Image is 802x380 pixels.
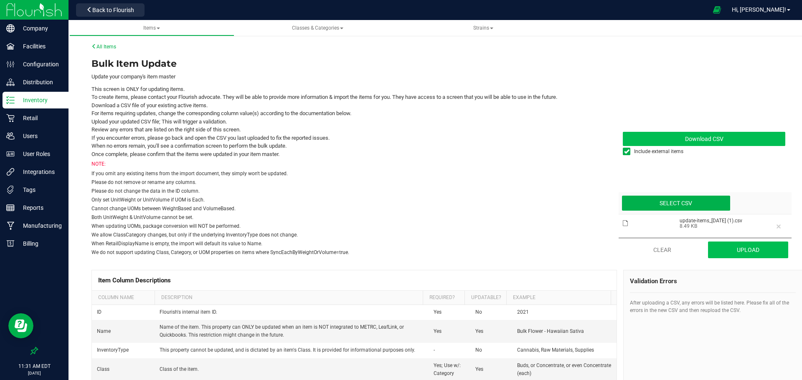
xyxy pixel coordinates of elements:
p: Manufacturing [15,221,65,231]
button: Upload [708,242,788,258]
span: After uploading a CSV, any errors will be listed here. Please fix all of the errors in the new CS... [630,300,789,313]
span: When updating UOMs, package conversion will NOT be performed. [91,223,241,229]
td: InventoryType [92,343,155,358]
inline-svg: User Roles [6,150,15,158]
p: 11:31 AM EDT [4,362,65,370]
button: Back to Flourish [76,3,145,17]
li: Download a CSV file of your existing active items. [91,101,604,110]
td: Bulk Flower - Hawaiian Sativa [512,320,617,343]
span: Bulk Item Update [91,58,177,69]
inline-svg: Integrations [6,168,15,176]
inline-svg: Users [6,132,15,140]
li: Review any errors that are listed on the right side of this screen. [91,126,604,134]
td: Yes [429,305,470,320]
th: Description [155,291,423,305]
span: Hi, [PERSON_NAME]! [732,6,786,13]
p: Users [15,131,65,141]
span: NOTE: [91,161,106,167]
span: Items [143,25,160,31]
li: Upload your updated CSV file; This will trigger a validation. [91,118,604,126]
td: Yes [429,320,470,343]
th: Column Name [92,291,155,305]
span: Only set UnitWeight or UnitVolume if UOM is Each. [91,197,205,203]
p: Company [15,23,65,33]
inline-svg: Facilities [6,42,15,50]
td: - [429,343,470,358]
span: When RetailDisplayName is empty, the import will default its value to Name. [91,241,262,247]
inline-svg: Company [6,24,15,33]
p: Integrations [15,167,65,177]
inline-svg: Tags [6,186,15,194]
span: Cannot change UOMs between WeightBased and VolumeBased. [91,206,236,211]
li: This screen is ONLY for updating items. [91,85,604,93]
td: No [470,343,512,358]
iframe: Resource center [8,313,33,338]
li: Once complete, please confirm that the items were updated in your item master. [91,150,604,159]
span: update-items_2025-08-22 (1).csv [680,218,742,224]
span: Download CSV [685,136,723,142]
th: Example [506,291,611,305]
a: All Items [91,44,116,50]
li: If you encounter errors, please go back and open the CSV you last uploaded to fix the reported is... [91,134,604,142]
inline-svg: Inventory [6,96,15,104]
inline-svg: Reports [6,204,15,212]
li: For items requiring updates, change the corresponding column value(s) according to the documentat... [91,109,604,118]
td: Yes [470,320,512,343]
span: Update your company's item master [91,73,175,80]
p: Tags [15,185,65,195]
p: Facilities [15,41,65,51]
td: ID [92,305,155,320]
inline-svg: Retail [6,114,15,122]
li: To create items, please contact your Flourish advocate. They will be able to provide more informa... [91,93,604,101]
p: Configuration [15,59,65,69]
p: Inventory [15,95,65,105]
span: Item Column Descriptions [98,277,171,284]
button: Remove [771,219,786,234]
li: When no errors remain, you'll see a confirmation screen to perform the bulk update. [91,142,604,150]
span: Please do not remove or rename any columns. [91,179,196,185]
p: Reports [15,203,65,213]
inline-svg: Configuration [6,60,15,68]
p: User Roles [15,149,65,159]
td: Flourish's internal item ID. [155,305,429,320]
td: Cannabis, Raw Materials, Supplies [512,343,617,358]
span: Open Ecommerce Menu [708,2,726,18]
span: Strains [473,25,493,31]
label: Include external items [623,148,785,155]
p: Retail [15,113,65,123]
span: Back to Flourish [92,7,134,13]
th: Required? [423,291,464,305]
span: We allow ClassCategory changes, but only if the underlying InventoryType does not change. [91,232,298,238]
label: Pin the sidebar to full width on large screens [30,347,38,355]
td: 2021 [512,305,617,320]
inline-svg: Billing [6,239,15,248]
p: Billing [15,239,65,249]
span: Please do not change the data in the ID column. [91,188,200,194]
td: No [470,305,512,320]
span: 8.49 KB [680,224,742,229]
inline-svg: Manufacturing [6,221,15,230]
th: Updatable? [464,291,506,305]
td: This property cannot be updated, and is dictated by an item's Class. It is provided for informati... [155,343,429,358]
td: Name [92,320,155,343]
span: Classes & Categories [292,25,343,31]
span: We do not support updating Class, Category, or UOM properties on items where SyncEachByWeightOrVo... [91,249,349,255]
button: Clear [622,242,702,258]
span: If you omit any existing items from the import document, they simply won't be updated. [91,171,288,176]
inline-svg: Distribution [6,78,15,86]
div: Select CSV [622,196,730,211]
div: Validation Errors [630,277,796,286]
p: [DATE] [4,370,65,376]
td: Name of the item. This property can ONLY be updated when an item is NOT integrated to METRC, Leaf... [155,320,429,343]
p: Distribution [15,77,65,87]
span: Both UnitWeight & UnitVolume cannot be set. [91,214,193,220]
